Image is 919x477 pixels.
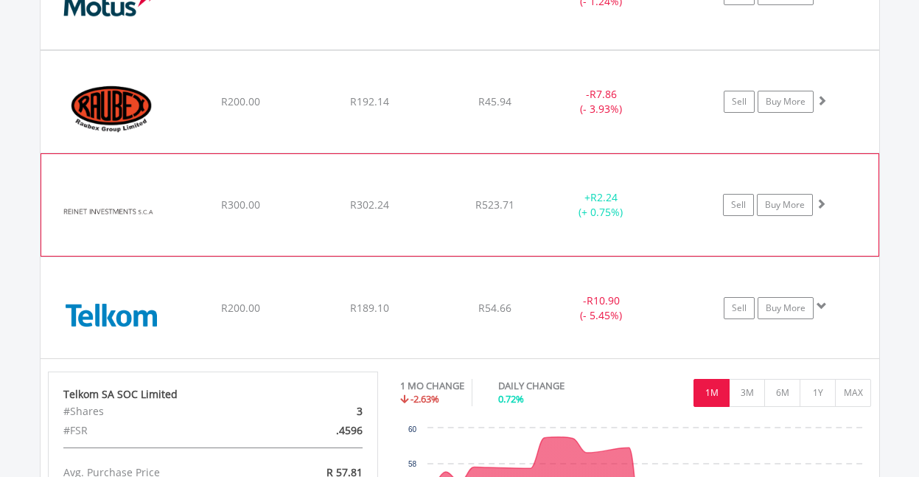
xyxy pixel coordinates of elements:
[693,379,730,407] button: 1M
[587,293,620,307] span: R10.90
[800,379,836,407] button: 1Y
[221,94,260,108] span: R200.00
[498,379,616,393] div: DAILY CHANGE
[590,87,617,101] span: R7.86
[729,379,765,407] button: 3M
[724,297,755,319] a: Sell
[835,379,871,407] button: MAX
[546,293,657,323] div: - (- 5.45%)
[350,301,389,315] span: R189.10
[350,198,389,212] span: R302.24
[723,194,754,216] a: Sell
[48,276,175,355] img: EQU.ZA.TKG.png
[400,379,464,393] div: 1 MO CHANGE
[545,190,656,220] div: + (+ 0.75%)
[764,379,800,407] button: 6M
[49,173,175,252] img: EQU.ZA.RNI.png
[410,392,439,405] span: -2.63%
[478,94,511,108] span: R45.94
[221,198,260,212] span: R300.00
[408,425,417,434] text: 60
[498,392,524,405] span: 0.72%
[63,387,363,402] div: Telkom SA SOC Limited
[350,94,389,108] span: R192.14
[758,91,814,113] a: Buy More
[724,91,755,113] a: Sell
[266,421,373,440] div: .4596
[52,421,267,440] div: #FSR
[758,297,814,319] a: Buy More
[408,460,417,468] text: 58
[221,301,260,315] span: R200.00
[546,87,657,116] div: - (- 3.93%)
[757,194,813,216] a: Buy More
[478,301,511,315] span: R54.66
[475,198,514,212] span: R523.71
[266,402,373,421] div: 3
[590,190,618,204] span: R2.24
[52,402,267,421] div: #Shares
[48,69,175,149] img: EQU.ZA.RBX.png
